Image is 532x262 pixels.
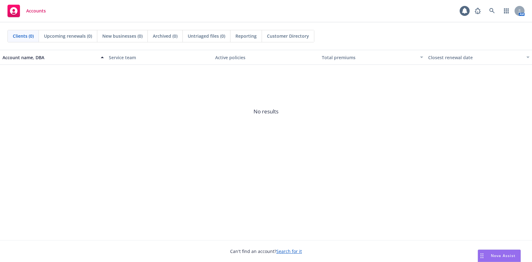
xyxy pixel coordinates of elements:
a: Search [486,5,498,17]
a: Accounts [5,2,48,20]
span: Accounts [26,8,46,13]
button: Service team [106,50,213,65]
div: Active policies [215,54,317,61]
div: Closest renewal date [428,54,523,61]
span: Clients (0) [13,33,34,39]
div: Service team [109,54,210,61]
a: Report a Bug [472,5,484,17]
span: Nova Assist [491,253,515,258]
span: Can't find an account? [230,248,302,255]
button: Active policies [213,50,319,65]
a: Search for it [276,248,302,254]
div: Account name, DBA [2,54,97,61]
span: Customer Directory [267,33,309,39]
span: Archived (0) [153,33,177,39]
span: New businesses (0) [102,33,143,39]
button: Nova Assist [478,250,521,262]
a: Switch app [500,5,513,17]
div: Total premiums [322,54,416,61]
span: Reporting [235,33,257,39]
span: Untriaged files (0) [188,33,225,39]
button: Closest renewal date [426,50,532,65]
button: Total premiums [319,50,426,65]
span: Upcoming renewals (0) [44,33,92,39]
div: Drag to move [478,250,486,262]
